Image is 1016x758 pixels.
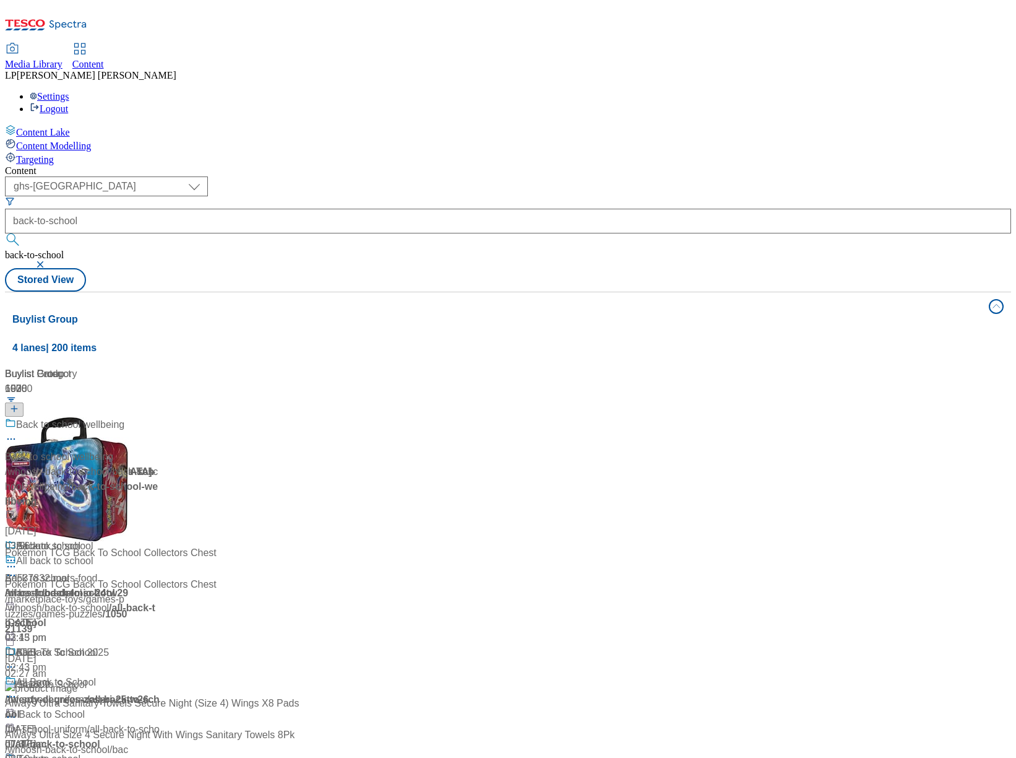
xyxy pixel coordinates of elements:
[5,165,1011,176] div: Content
[17,70,176,81] span: [PERSON_NAME] [PERSON_NAME]
[5,381,160,396] div: 1538
[5,603,42,613] span: / whoosh
[5,645,160,660] div: [DATE]
[16,417,124,432] div: Back to school wellbeing
[5,481,158,507] span: / back-to-school-wellbeing
[5,577,217,592] div: Pokémon TCG Back To School Collectors Chest
[5,268,86,292] button: Stored View
[5,250,64,260] span: back-to-school
[5,152,1011,165] a: Targeting
[16,154,54,165] span: Targeting
[5,707,85,722] div: All Back to School
[5,292,1011,362] button: Buylist Group4 lanes| 200 items
[5,466,110,477] span: / whoosh-back-to-school
[5,660,160,675] div: 02:43 pm
[30,91,69,102] a: Settings
[5,138,1011,152] a: Content Modelling
[16,675,96,690] div: All Back to School
[5,466,158,492] span: / back-to-school-wellbeing
[5,381,415,396] div: 10000
[5,196,15,206] svg: Search Filters
[5,209,1011,233] input: Search
[5,367,415,381] div: Buylist Product
[5,524,160,539] div: [DATE]
[72,44,104,70] a: Content
[5,546,217,560] div: Pokémon TCG Back To School Collectors Chest
[5,70,17,81] span: LP
[5,724,160,749] span: / all-back-to-school
[5,724,87,734] span: / fnf-school-uniform
[12,739,100,749] span: / all-back-to-school
[5,59,62,69] span: Media Library
[72,59,104,69] span: Content
[16,127,70,137] span: Content Lake
[5,539,160,554] div: 03:56 am
[5,586,82,601] div: All back to school
[42,603,110,613] span: / back-to-school
[5,651,415,666] div: [DATE]
[30,103,68,114] a: Logout
[5,603,155,628] span: / all-back-to-school
[16,141,91,151] span: Content Modelling
[5,124,1011,138] a: Content Lake
[16,554,93,568] div: All back to school
[5,367,160,381] div: Buylist Category
[12,342,97,353] span: 4 lanes | 200 items
[5,450,113,464] div: Back to school wellbeing
[5,666,415,681] div: 02:27 am
[12,312,981,327] h4: Buylist Group
[5,44,62,70] a: Media Library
